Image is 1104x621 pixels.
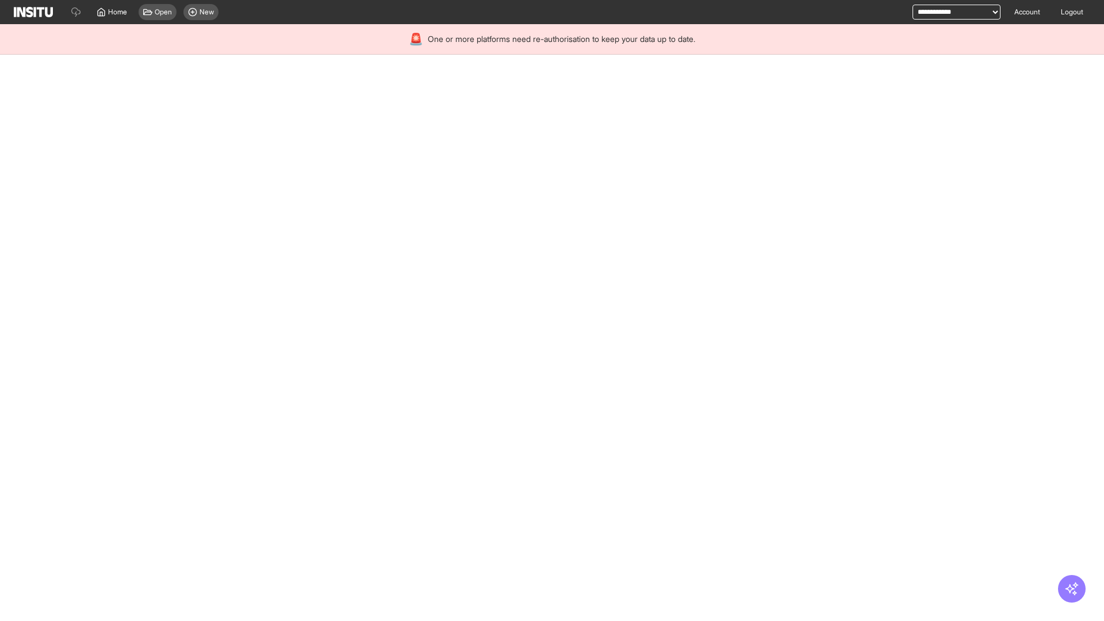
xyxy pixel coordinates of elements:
[409,31,423,47] div: 🚨
[428,33,695,45] span: One or more platforms need re-authorisation to keep your data up to date.
[14,7,53,17] img: Logo
[200,7,214,17] span: New
[155,7,172,17] span: Open
[108,7,127,17] span: Home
